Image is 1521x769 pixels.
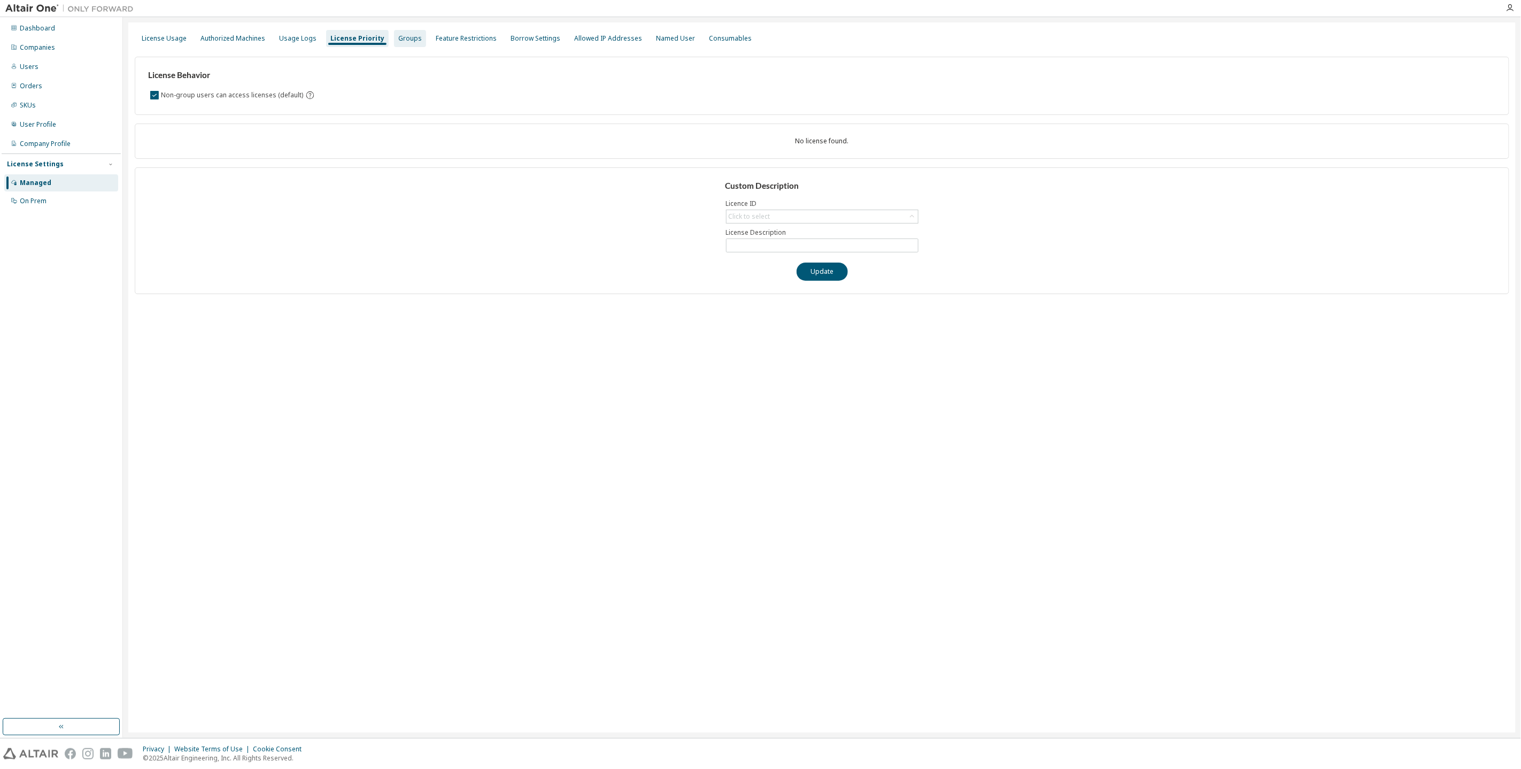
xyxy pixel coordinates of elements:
label: Non-group users can access licenses (default) [161,89,305,102]
div: Click to select [729,212,770,221]
h3: License Behavior [148,70,313,81]
div: License Settings [7,160,64,168]
label: License Description [726,228,918,237]
div: Companies [20,43,55,52]
div: Cookie Consent [253,745,308,753]
div: Company Profile [20,140,71,148]
div: Named User [656,34,695,43]
div: Groups [398,34,422,43]
div: Privacy [143,745,174,753]
img: altair_logo.svg [3,748,58,759]
div: User Profile [20,120,56,129]
div: SKUs [20,101,36,110]
div: Dashboard [20,24,55,33]
img: instagram.svg [82,748,94,759]
div: Managed [20,179,51,187]
div: Allowed IP Addresses [574,34,642,43]
div: Feature Restrictions [436,34,497,43]
div: Consumables [709,34,752,43]
button: Update [797,263,848,281]
p: © 2025 Altair Engineering, Inc. All Rights Reserved. [143,753,308,763]
div: Orders [20,82,42,90]
label: Licence ID [726,199,918,208]
h3: Custom Description [725,181,919,191]
div: Users [20,63,38,71]
img: linkedin.svg [100,748,111,759]
svg: By default any user not assigned to any group can access any license. Turn this setting off to di... [305,90,315,100]
div: License Priority [330,34,384,43]
img: youtube.svg [118,748,133,759]
div: Click to select [727,210,918,223]
div: On Prem [20,197,47,205]
div: Usage Logs [279,34,316,43]
div: Website Terms of Use [174,745,253,753]
img: facebook.svg [65,748,76,759]
div: No license found. [148,137,1496,145]
div: Borrow Settings [511,34,560,43]
img: Altair One [5,3,139,14]
div: Authorized Machines [200,34,265,43]
div: License Usage [142,34,187,43]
